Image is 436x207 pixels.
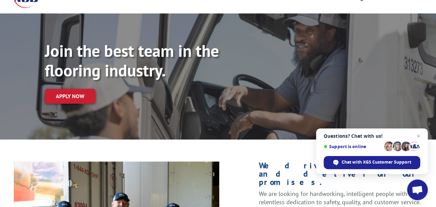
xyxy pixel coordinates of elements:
span: Chat with XGS Customer Support [342,159,411,165]
span: Questions? Chat with us! [324,133,420,139]
span: Chat with XGS Customer Support [324,156,420,169]
strong: Join the best team in the flooring industry. [45,40,219,81]
a: Open chat [407,179,428,200]
span: Support is online [324,144,382,149]
h1: We drive innovation and deliver on our promises. [259,162,422,190]
a: Apply now [45,89,95,104]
